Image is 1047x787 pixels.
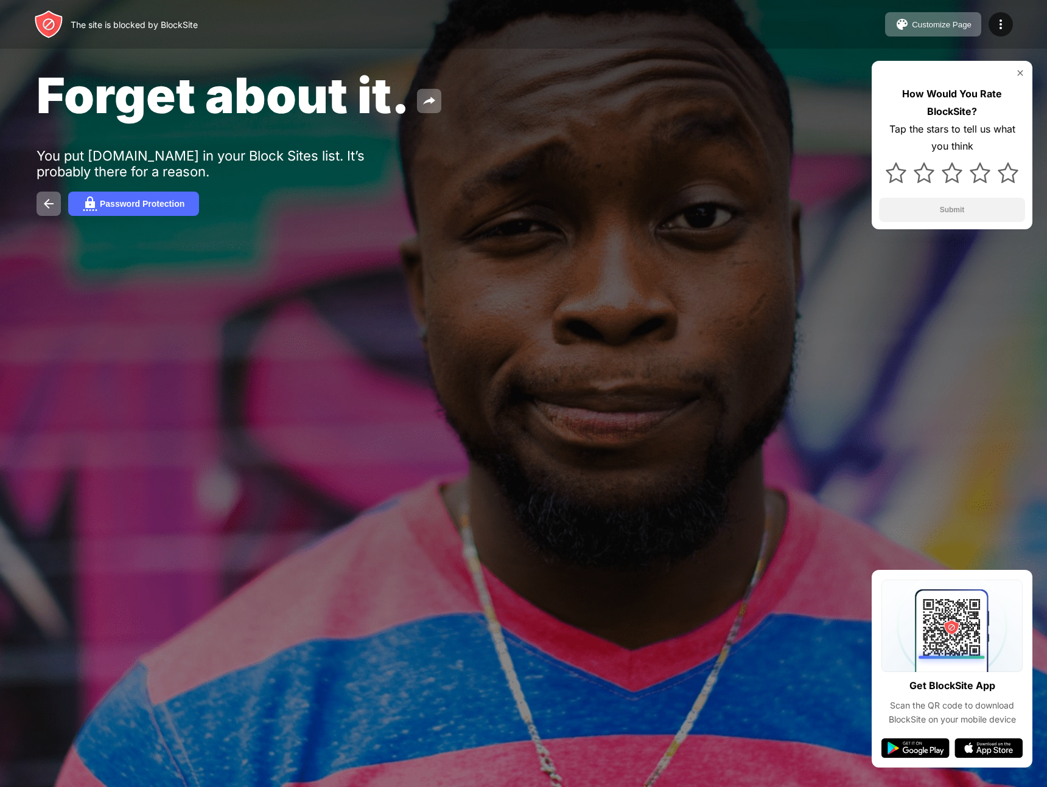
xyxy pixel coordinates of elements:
[100,199,184,209] div: Password Protection
[942,162,962,183] img: star.svg
[879,85,1025,120] div: How Would You Rate BlockSite?
[881,580,1023,672] img: qrcode.svg
[998,162,1018,183] img: star.svg
[895,17,909,32] img: pallet.svg
[886,162,906,183] img: star.svg
[71,19,198,30] div: The site is blocked by BlockSite
[909,677,995,695] div: Get BlockSite App
[914,162,934,183] img: star.svg
[41,196,56,211] img: back.svg
[954,738,1023,758] img: app-store.svg
[83,196,97,211] img: password.svg
[37,66,410,125] span: Forget about it.
[912,20,972,29] div: Customize Page
[422,94,436,108] img: share.svg
[68,192,199,216] button: Password Protection
[1015,68,1025,78] img: rate-us-close.svg
[879,198,1025,222] button: Submit
[881,738,950,758] img: google-play.svg
[37,148,413,179] div: You put [DOMAIN_NAME] in your Block Sites list. It’s probably there for a reason.
[970,162,990,183] img: star.svg
[881,699,1023,726] div: Scan the QR code to download BlockSite on your mobile device
[879,120,1025,156] div: Tap the stars to tell us what you think
[34,10,63,39] img: header-logo.svg
[993,17,1008,32] img: menu-icon.svg
[885,12,981,36] button: Customize Page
